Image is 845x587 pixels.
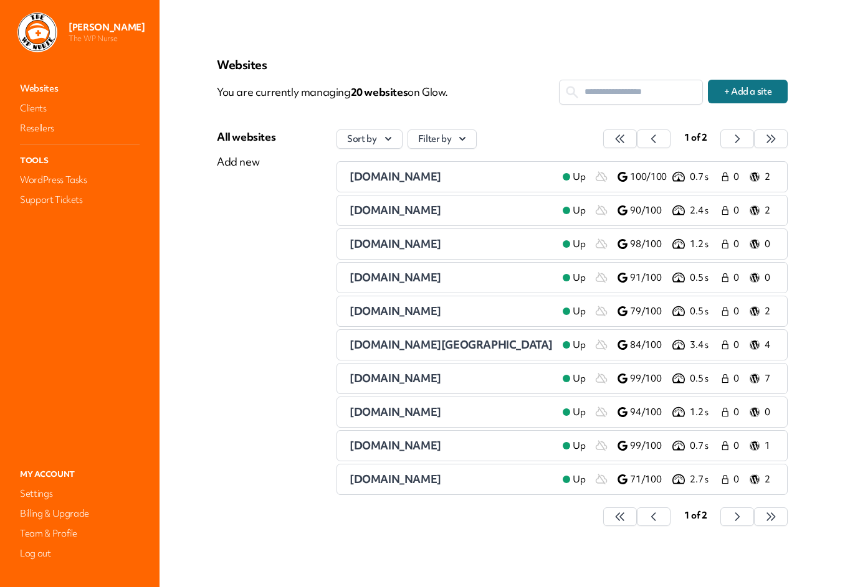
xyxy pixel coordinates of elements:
[573,271,585,284] span: Up
[350,405,553,420] a: [DOMAIN_NAME]
[17,485,142,502] a: Settings
[750,337,775,352] a: 4
[350,371,553,386] a: [DOMAIN_NAME]
[573,305,585,318] span: Up
[618,270,720,285] a: 91/100 0.5 s
[765,305,775,318] p: 2
[553,203,595,218] a: Up
[690,372,720,385] p: 0.5 s
[618,472,720,487] a: 71/100 2.7 s
[403,85,408,99] span: s
[720,337,745,352] a: 0
[573,372,585,385] span: Up
[733,439,743,453] span: 0
[553,405,595,420] a: Up
[630,171,670,184] p: 100/100
[17,505,142,522] a: Billing & Upgrade
[750,304,775,319] a: 2
[217,154,275,169] div: Add new
[553,371,595,386] a: Up
[217,129,275,144] div: All websites
[350,237,553,251] a: [DOMAIN_NAME]
[553,169,595,184] a: Up
[350,270,441,284] span: [DOMAIN_NAME]
[17,191,142,209] a: Support Tickets
[17,100,142,117] a: Clients
[765,439,775,453] p: 1
[630,439,670,453] p: 99/100
[350,237,441,251] span: [DOMAIN_NAME]
[17,545,142,562] a: Log out
[765,339,775,352] p: 4
[17,153,142,169] p: Tools
[17,120,142,137] a: Resellers
[618,304,720,319] a: 79/100 0.5 s
[720,405,745,420] a: 0
[630,305,670,318] p: 79/100
[17,171,142,189] a: WordPress Tasks
[618,438,720,453] a: 99/100 0.7 s
[553,472,595,487] a: Up
[720,438,745,453] a: 0
[553,337,595,352] a: Up
[750,237,775,251] a: 0
[720,169,745,184] a: 0
[618,169,720,184] a: 100/100 0.7 s
[720,304,745,319] a: 0
[17,466,142,482] p: My Account
[765,406,775,419] p: 0
[618,237,720,251] a: 98/100 1.2 s
[350,438,441,453] span: [DOMAIN_NAME]
[733,406,743,419] span: 0
[690,439,720,453] p: 0.7 s
[350,337,553,352] a: [DOMAIN_NAME][GEOGRAPHIC_DATA]
[630,204,670,217] p: 90/100
[690,204,720,217] p: 2.4 s
[720,371,745,386] a: 0
[350,472,553,487] a: [DOMAIN_NAME]
[733,171,743,184] span: 0
[630,473,670,486] p: 71/100
[17,80,142,97] a: Websites
[733,372,743,385] span: 0
[17,525,142,542] a: Team & Profile
[690,339,720,352] p: 3.4 s
[573,171,585,184] span: Up
[618,337,720,352] a: 84/100 3.4 s
[684,509,707,522] span: 1 of 2
[69,21,145,34] p: [PERSON_NAME]
[573,238,585,251] span: Up
[350,270,553,285] a: [DOMAIN_NAME]
[720,472,745,487] a: 0
[350,203,441,217] span: [DOMAIN_NAME]
[708,80,788,103] button: + Add a site
[750,371,775,386] a: 7
[720,237,745,251] a: 0
[573,339,585,352] span: Up
[553,237,595,251] a: Up
[720,270,745,285] a: 0
[69,34,145,44] p: The WP Nurse
[217,57,788,72] p: Websites
[630,271,670,284] p: 91/100
[630,372,670,385] p: 99/100
[733,204,743,217] span: 0
[350,304,441,318] span: [DOMAIN_NAME]
[750,203,775,218] a: 2
[350,203,553,218] a: [DOMAIN_NAME]
[618,371,720,386] a: 99/100 0.5 s
[350,371,441,385] span: [DOMAIN_NAME]
[553,304,595,319] a: Up
[765,473,775,486] p: 2
[350,405,441,419] span: [DOMAIN_NAME]
[618,203,720,218] a: 90/100 2.4 s
[690,271,720,284] p: 0.5 s
[765,271,775,284] p: 0
[765,204,775,217] p: 2
[750,270,775,285] a: 0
